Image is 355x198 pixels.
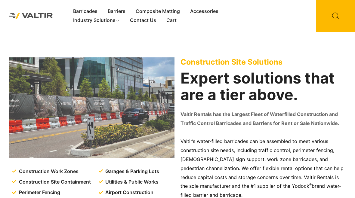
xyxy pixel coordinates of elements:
span: Construction Work Zones [17,167,79,176]
span: Perimeter Fencing [17,188,60,197]
a: Industry Solutions [68,16,125,25]
span: Construction Site Containment [17,178,91,187]
span: Utilities & Public Works [104,178,159,187]
img: Valtir Rentals [5,8,57,23]
p: Construction Site Solutions [181,57,346,66]
a: Barriers [103,7,131,16]
span: Airport Construction [104,188,153,197]
a: Contact Us [125,16,161,25]
a: Barricades [68,7,103,16]
a: Composite Matting [131,7,185,16]
sup: ® [309,182,312,187]
a: Accessories [185,7,224,16]
h2: Expert solutions that are a tier above. [181,70,346,103]
span: Garages & Parking Lots [104,167,159,176]
p: Valtir Rentals has the Largest Fleet of Waterfilled Construction and Traffic Control Barricades a... [181,110,346,128]
a: Cart [161,16,182,25]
